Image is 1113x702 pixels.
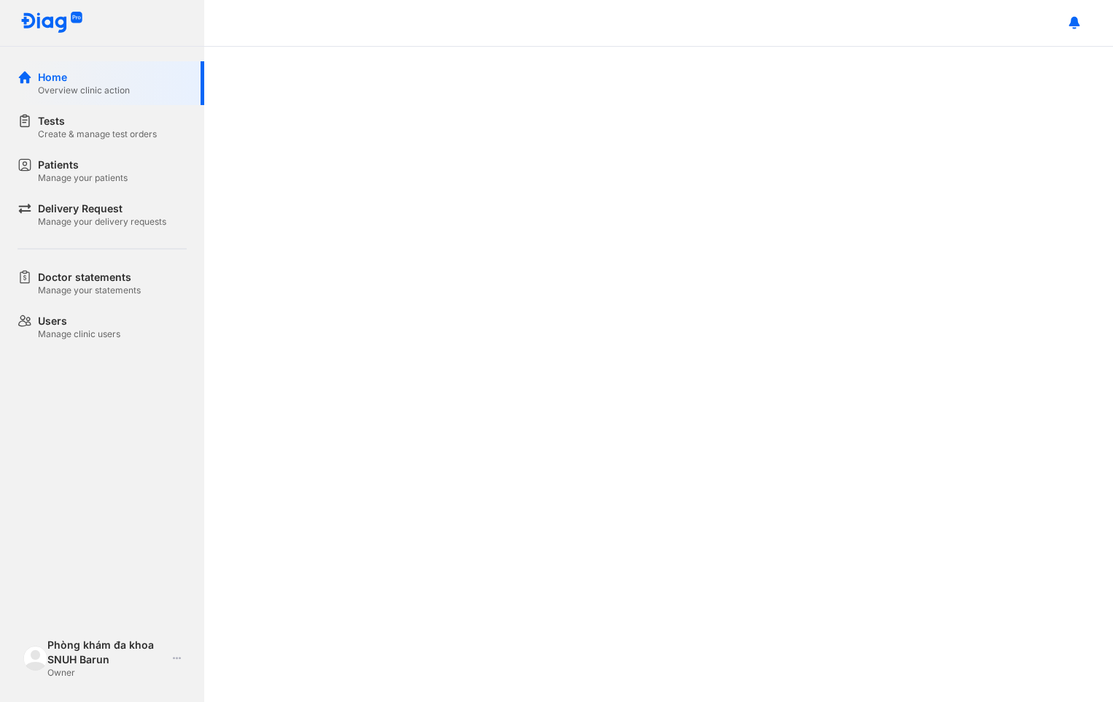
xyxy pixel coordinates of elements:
div: Manage your statements [38,285,141,296]
div: Home [38,70,130,85]
div: Create & manage test orders [38,128,157,140]
div: Manage your delivery requests [38,216,166,228]
div: Overview clinic action [38,85,130,96]
div: Delivery Request [38,201,166,216]
div: Patients [38,158,128,172]
img: logo [20,12,83,34]
div: Manage your patients [38,172,128,184]
div: Owner [47,667,166,679]
div: Phòng khám đa khoa SNUH Barun [47,638,166,667]
div: Manage clinic users [38,328,120,340]
div: Doctor statements [38,270,141,285]
div: Tests [38,114,157,128]
img: logo [23,646,47,670]
div: Users [38,314,120,328]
